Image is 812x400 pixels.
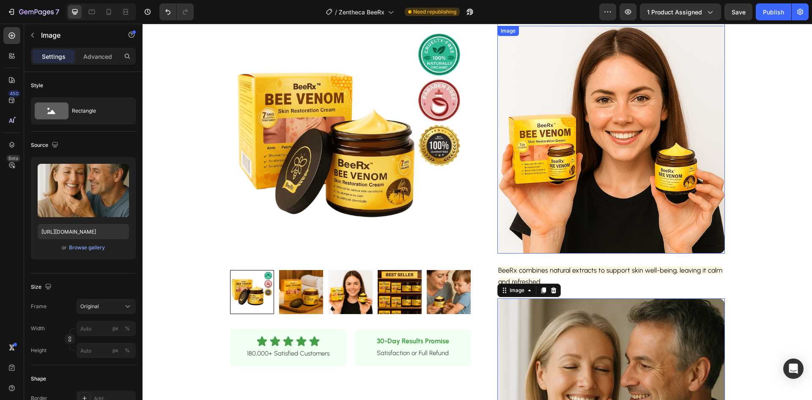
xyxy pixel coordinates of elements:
[186,246,230,290] img: Woman holding BeeRx™ Bee Venom cream, showcasing natural skincare benefits and glowing skin resto...
[335,8,337,17] span: /
[110,323,121,334] button: %
[284,246,328,290] img: A mother applying BeeRx™ bee venom cream to her child's skin, highlighting natural skincare and r...
[756,3,791,20] button: Publish
[31,325,45,332] label: Width
[31,375,46,383] div: Shape
[355,2,582,230] img: gempages_564206045296067379-ee1bcaae-ea97-47bc-bf05-cf193c045fc8.png
[62,243,67,253] span: or
[640,3,721,20] button: 1 product assigned
[31,303,47,310] label: Frame
[647,8,702,17] span: 1 product assigned
[724,3,752,20] button: Save
[77,321,136,336] input: px%
[80,303,99,310] span: Original
[69,243,105,252] button: Browse gallery
[339,8,384,17] span: Zentheca BeeRx
[143,24,812,400] iframe: Design area
[125,347,130,354] div: %
[122,345,132,356] button: px
[112,347,118,354] div: px
[110,345,121,356] button: %
[732,8,746,16] span: Save
[8,90,20,97] div: 450
[3,3,63,20] button: 7
[365,263,384,270] div: Image
[42,52,66,61] p: Settings
[77,343,136,358] input: px%
[101,324,190,336] p: 180,000+ Satisfied Customers
[6,155,20,162] div: Beta
[235,246,279,290] img: BeeRx™ Bee Venom skin restoration cream displayed under a 'Best Seller' sign on a wooden shelf.
[31,281,53,293] div: Size
[72,101,123,121] div: Rectangle
[225,312,316,323] h2: 30-Day Results Promise
[763,8,784,17] div: Publish
[159,3,194,20] div: Undo/Redo
[69,244,105,251] div: Browse gallery
[31,82,43,89] div: Style
[125,325,130,332] div: %
[226,324,315,335] p: Satisfaction or Full Refund
[31,140,60,151] div: Source
[112,325,118,332] div: px
[41,30,113,40] p: Image
[356,243,580,262] span: BeeRx combines natural extracts to support skin well-being, leaving it calm and refreshed.
[783,359,804,379] div: Open Intercom Messenger
[83,52,112,61] p: Advanced
[38,164,129,217] img: preview-image
[38,224,129,239] input: https://example.com/image.jpg
[31,347,47,354] label: Height
[77,299,136,314] button: Original
[357,3,375,11] div: Image
[122,323,132,334] button: px
[413,8,456,16] span: Need republishing
[55,7,59,17] p: 7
